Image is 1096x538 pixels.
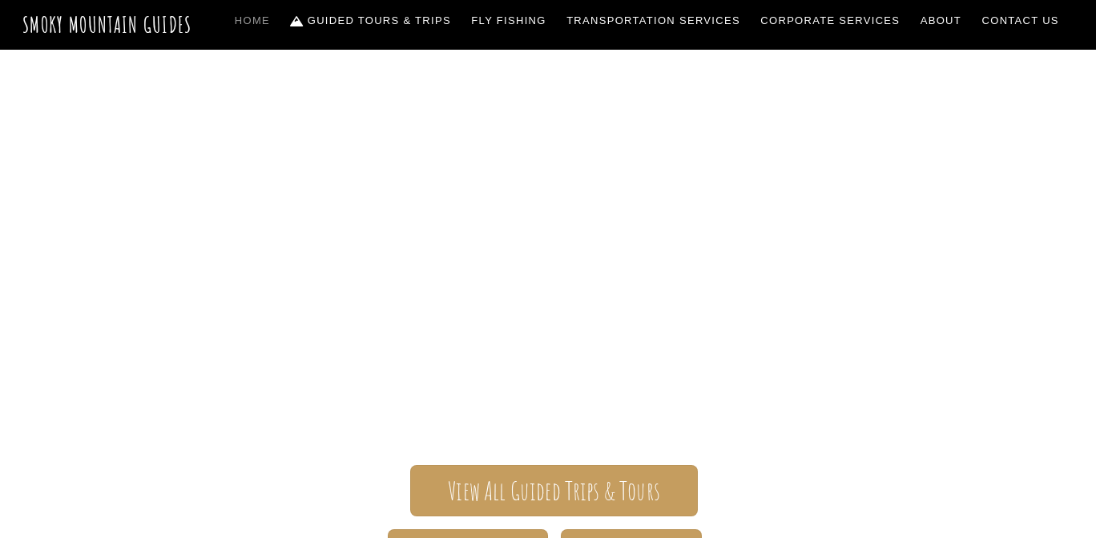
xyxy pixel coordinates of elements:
[755,4,907,38] a: Corporate Services
[22,11,192,38] a: Smoky Mountain Guides
[228,4,276,38] a: Home
[465,4,553,38] a: Fly Fishing
[83,214,1013,294] span: Smoky Mountain Guides
[976,4,1066,38] a: Contact Us
[284,4,457,38] a: Guided Tours & Trips
[83,294,1013,418] span: The ONLY one-stop, full Service Guide Company for the Gatlinburg and [GEOGRAPHIC_DATA] side of th...
[448,483,660,500] span: View All Guided Trips & Tours
[914,4,968,38] a: About
[560,4,746,38] a: Transportation Services
[410,465,698,516] a: View All Guided Trips & Tours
